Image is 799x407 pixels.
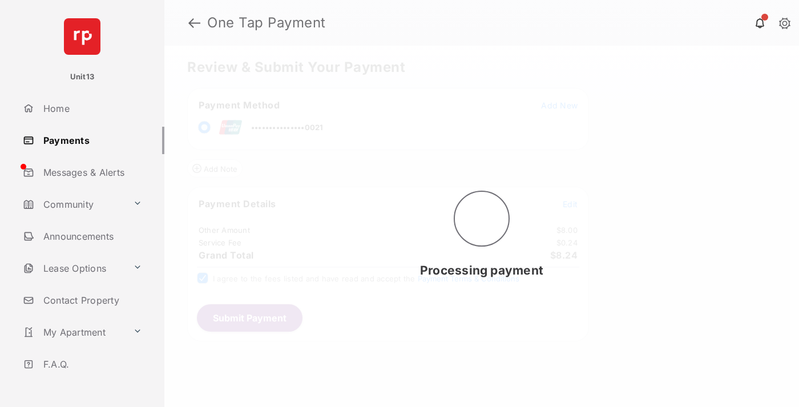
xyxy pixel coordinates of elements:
a: Home [18,95,164,122]
a: My Apartment [18,319,128,346]
img: svg+xml;base64,PHN2ZyB4bWxucz0iaHR0cDovL3d3dy53My5vcmcvMjAwMC9zdmciIHdpZHRoPSI2NCIgaGVpZ2h0PSI2NC... [64,18,100,55]
a: Announcements [18,223,164,250]
a: Lease Options [18,255,128,282]
strong: One Tap Payment [207,16,326,30]
a: Community [18,191,128,218]
a: Payments [18,127,164,154]
span: Processing payment [420,263,543,277]
a: Contact Property [18,287,164,314]
a: F.A.Q. [18,350,164,378]
a: Messages & Alerts [18,159,164,186]
p: Unit13 [70,71,95,83]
